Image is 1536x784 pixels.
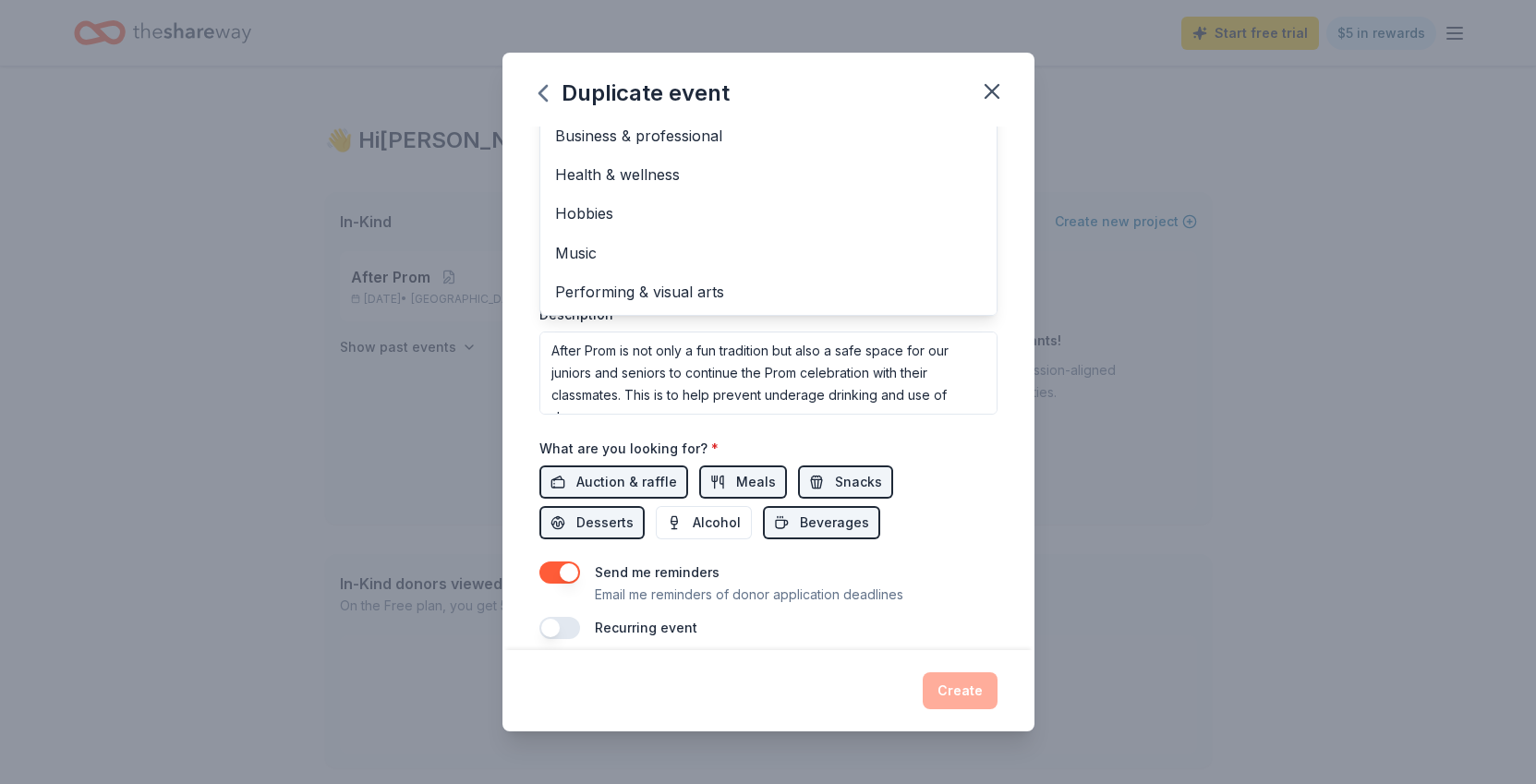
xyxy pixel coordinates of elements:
span: Performing & visual arts [555,280,982,304]
span: Health & wellness [555,163,982,187]
span: Music [555,241,982,265]
span: Hobbies [555,201,982,225]
span: Business & professional [555,124,982,148]
div: Food & drink [539,94,998,316]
